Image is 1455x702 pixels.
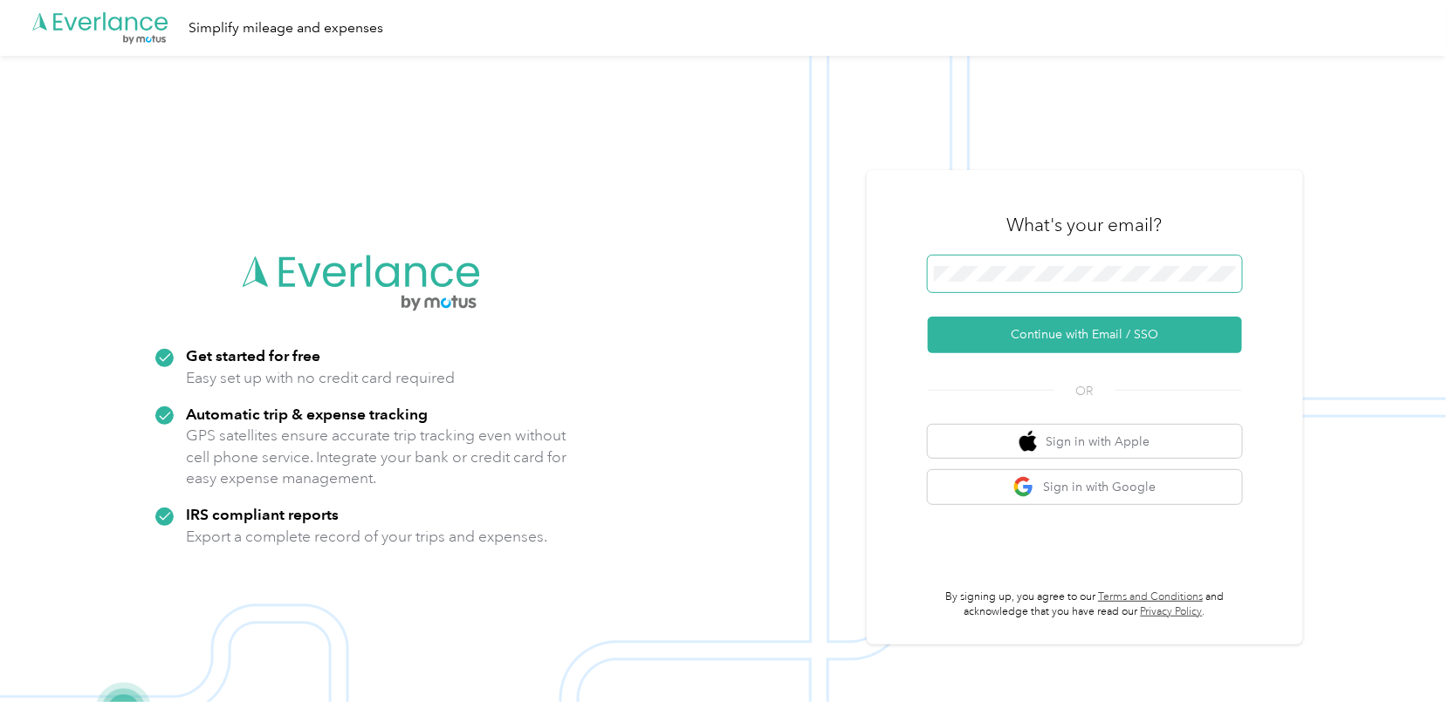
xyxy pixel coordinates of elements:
p: Export a complete record of your trips and expenses. [186,526,547,548]
button: Continue with Email / SSO [928,317,1242,353]
p: Easy set up with no credit card required [186,367,455,389]
strong: Get started for free [186,346,320,365]
h3: What's your email? [1007,213,1163,237]
a: Terms and Conditions [1098,590,1203,603]
img: apple logo [1019,431,1037,453]
strong: Automatic trip & expense tracking [186,405,428,423]
p: By signing up, you agree to our and acknowledge that you have read our . [928,590,1242,620]
img: google logo [1013,476,1035,498]
button: google logoSign in with Google [928,470,1242,504]
div: Simplify mileage and expenses [189,17,383,39]
a: Privacy Policy [1141,605,1203,618]
strong: IRS compliant reports [186,505,339,523]
p: GPS satellites ensure accurate trip tracking even without cell phone service. Integrate your bank... [186,425,567,489]
button: apple logoSign in with Apple [928,425,1242,459]
span: OR [1054,382,1115,400]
